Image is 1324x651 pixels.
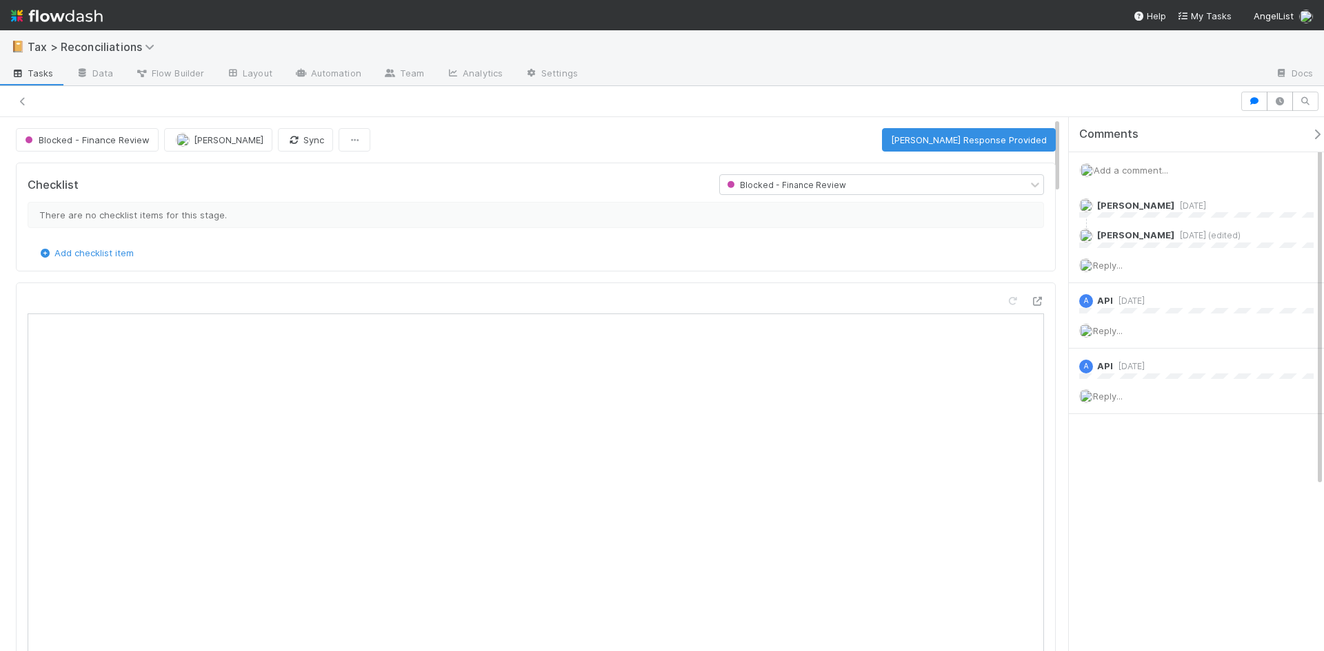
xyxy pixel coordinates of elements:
h5: Checklist [28,178,79,192]
span: A [1084,297,1089,304]
img: avatar_e41e7ae5-e7d9-4d8d-9f56-31b0d7a2f4fd.png [1079,229,1093,242]
span: API [1097,295,1113,306]
a: Settings [514,63,589,85]
img: avatar_fee1282a-8af6-4c79-b7c7-bf2cfad99775.png [176,133,190,147]
a: Data [65,63,124,85]
span: [PERSON_NAME] [194,134,263,145]
button: [PERSON_NAME] [164,128,272,152]
div: API [1079,294,1093,308]
span: Add a comment... [1094,165,1168,176]
span: API [1097,360,1113,371]
div: There are no checklist items for this stage. [28,202,1044,228]
a: Automation [283,63,372,85]
span: Tasks [11,66,54,80]
img: avatar_e41e7ae5-e7d9-4d8d-9f56-31b0d7a2f4fd.png [1079,389,1093,403]
span: [DATE] [1113,296,1145,306]
img: logo-inverted-e16ddd16eac7371096b0.svg [11,4,103,28]
a: My Tasks [1177,9,1232,23]
span: [PERSON_NAME] [1097,229,1174,240]
span: Reply... [1093,391,1123,402]
span: My Tasks [1177,10,1232,21]
span: Blocked - Finance Review [724,180,846,190]
span: Comments [1079,127,1139,141]
span: 📔 [11,41,25,52]
span: [DATE] (edited) [1174,230,1241,240]
button: [PERSON_NAME] Response Provided [882,128,1056,152]
div: Help [1133,9,1166,23]
img: avatar_e41e7ae5-e7d9-4d8d-9f56-31b0d7a2f4fd.png [1079,258,1093,272]
span: Reply... [1093,325,1123,336]
a: Team [372,63,435,85]
span: A [1084,362,1089,370]
a: Analytics [435,63,514,85]
img: avatar_85833754-9fc2-4f19-a44b-7938606ee299.png [1079,198,1093,212]
img: avatar_e41e7ae5-e7d9-4d8d-9f56-31b0d7a2f4fd.png [1299,10,1313,23]
div: API [1079,360,1093,373]
span: [DATE] [1113,361,1145,371]
a: Docs [1264,63,1324,85]
span: Tax > Reconciliations [28,40,161,54]
a: Layout [215,63,283,85]
span: [PERSON_NAME] [1097,200,1174,211]
span: AngelList [1254,10,1294,21]
img: avatar_e41e7ae5-e7d9-4d8d-9f56-31b0d7a2f4fd.png [1079,324,1093,338]
a: Add checklist item [38,247,134,258]
span: [DATE] [1174,200,1206,211]
span: Reply... [1093,260,1123,271]
span: Flow Builder [135,66,204,80]
a: Flow Builder [124,63,215,85]
img: avatar_e41e7ae5-e7d9-4d8d-9f56-31b0d7a2f4fd.png [1080,163,1094,177]
button: Sync [278,128,333,152]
